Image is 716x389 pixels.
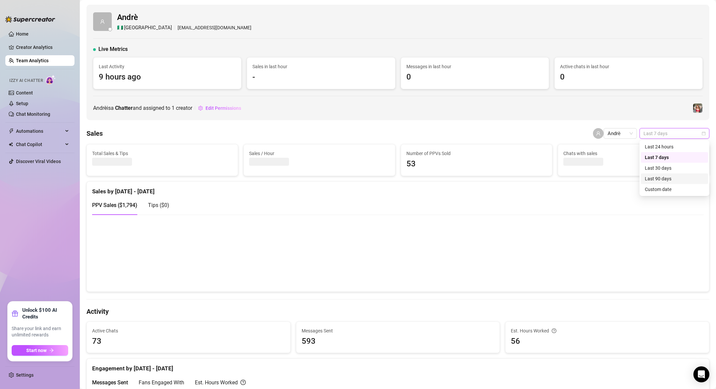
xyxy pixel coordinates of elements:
div: Last 90 days [641,173,708,184]
div: Engagement by [DATE] - [DATE] [92,359,704,373]
span: 9 hours ago [99,71,236,84]
span: 53 [406,158,547,170]
div: Open Intercom Messenger [693,366,709,382]
img: AI Chatter [46,75,56,85]
div: Est. Hours Worked [511,327,704,334]
a: Setup [16,101,28,106]
span: setting [198,106,203,110]
div: Est. Hours Worked [195,378,246,387]
a: Home [16,31,29,37]
span: question-circle [240,378,246,387]
span: Sales in last hour [252,63,389,70]
div: Last 90 days [645,175,704,182]
div: Last 7 days [641,152,708,163]
span: 0 [560,71,697,84]
img: fit_meli007 [693,103,702,113]
b: Chatter [115,105,133,111]
span: Messages in last hour [406,63,543,70]
span: Last 7 days [644,128,705,138]
span: - [252,71,389,84]
span: Andrè [117,11,251,24]
span: Chats with sales [563,150,704,157]
span: PPV Sales ( $1,794 ) [92,202,137,208]
a: Creator Analytics [16,42,69,53]
span: thunderbolt [9,128,14,134]
span: 🇳🇬 [117,24,123,32]
button: Edit Permissions [198,103,241,113]
h4: Activity [86,307,709,316]
span: Andrè is a and assigned to creator [93,104,192,112]
h4: Sales [86,129,103,138]
span: 0 [406,71,543,84]
span: [GEOGRAPHIC_DATA] [124,24,172,32]
span: Live Metrics [98,45,128,53]
strong: Unlock $100 AI Credits [22,307,68,320]
a: Chat Monitoring [16,111,50,117]
div: Last 24 hours [645,143,704,150]
div: Custom date [645,186,704,193]
span: Sales / Hour [249,150,389,157]
div: Custom date [641,184,708,195]
span: Izzy AI Chatter [9,78,43,84]
span: user [100,19,105,24]
span: Start now [26,348,47,353]
div: Last 7 days [645,154,704,161]
img: Chat Copilot [9,142,13,147]
button: Start nowarrow-right [12,345,68,356]
div: [EMAIL_ADDRESS][DOMAIN_NAME] [117,24,251,32]
span: Automations [16,126,63,136]
div: Last 30 days [641,163,708,173]
span: gift [12,310,18,317]
span: Number of PPVs Sold [406,150,547,157]
span: Last Activity [99,63,236,70]
span: arrow-right [49,348,54,353]
a: Team Analytics [16,58,49,63]
img: logo-BBDzfeDw.svg [5,16,55,23]
span: Messages Sent [302,327,495,334]
span: Fans Engaged With [139,379,184,386]
span: Active Chats [92,327,285,334]
span: Andrè [608,128,633,138]
a: Discover Viral Videos [16,159,61,164]
span: user [596,131,601,136]
span: Messages Sent [92,379,128,386]
span: Edit Permissions [206,105,241,111]
a: Content [16,90,33,96]
div: Last 30 days [645,164,704,172]
span: 73 [92,335,285,348]
span: Share your link and earn unlimited rewards [12,325,68,338]
span: calendar [702,131,706,135]
span: Active chats in last hour [560,63,697,70]
div: Sales by [DATE] - [DATE] [92,182,704,196]
span: 1 [172,105,175,111]
span: Tips ( $0 ) [148,202,169,208]
span: 56 [511,335,704,348]
div: Last 24 hours [641,141,708,152]
span: Chat Copilot [16,139,63,150]
span: 593 [302,335,495,348]
span: Total Sales & Tips [92,150,232,157]
span: question-circle [552,327,556,334]
a: Settings [16,372,34,378]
